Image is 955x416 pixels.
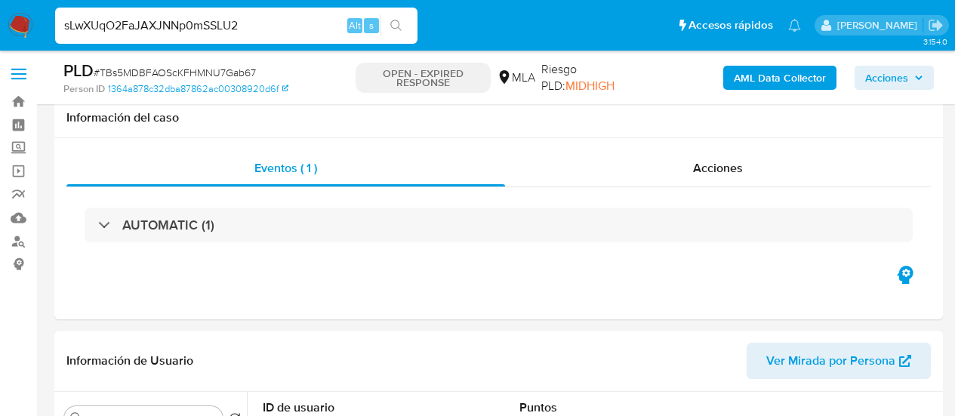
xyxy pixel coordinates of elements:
[865,66,908,90] span: Acciones
[108,82,288,96] a: 1364a878c32dba87862ac00308920d6f
[66,353,193,368] h1: Información de Usuario
[94,65,256,80] span: # TBs5MDBFAOScKFHMNU7Gab67
[66,110,931,125] h1: Información del caso
[63,58,94,82] b: PLD
[928,17,944,33] a: Salir
[723,66,836,90] button: AML Data Collector
[855,66,934,90] button: Acciones
[837,18,923,32] p: gabriela.sanchez@mercadolibre.com
[519,399,676,416] dt: Puntos
[766,343,895,379] span: Ver Mirada por Persona
[55,16,417,35] input: Buscar usuario o caso...
[263,399,419,416] dt: ID de usuario
[380,15,411,36] button: search-icon
[689,17,773,33] span: Accesos rápidos
[369,18,374,32] span: s
[254,159,317,177] span: Eventos ( 1 )
[734,66,826,90] b: AML Data Collector
[541,61,642,94] span: Riesgo PLD:
[349,18,361,32] span: Alt
[122,217,214,233] h3: AUTOMATIC (1)
[788,19,801,32] a: Notificaciones
[497,69,535,86] div: MLA
[565,77,615,94] span: MIDHIGH
[747,343,931,379] button: Ver Mirada por Persona
[693,159,743,177] span: Acciones
[63,82,105,96] b: Person ID
[356,63,491,93] p: OPEN - EXPIRED RESPONSE
[85,208,913,242] div: AUTOMATIC (1)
